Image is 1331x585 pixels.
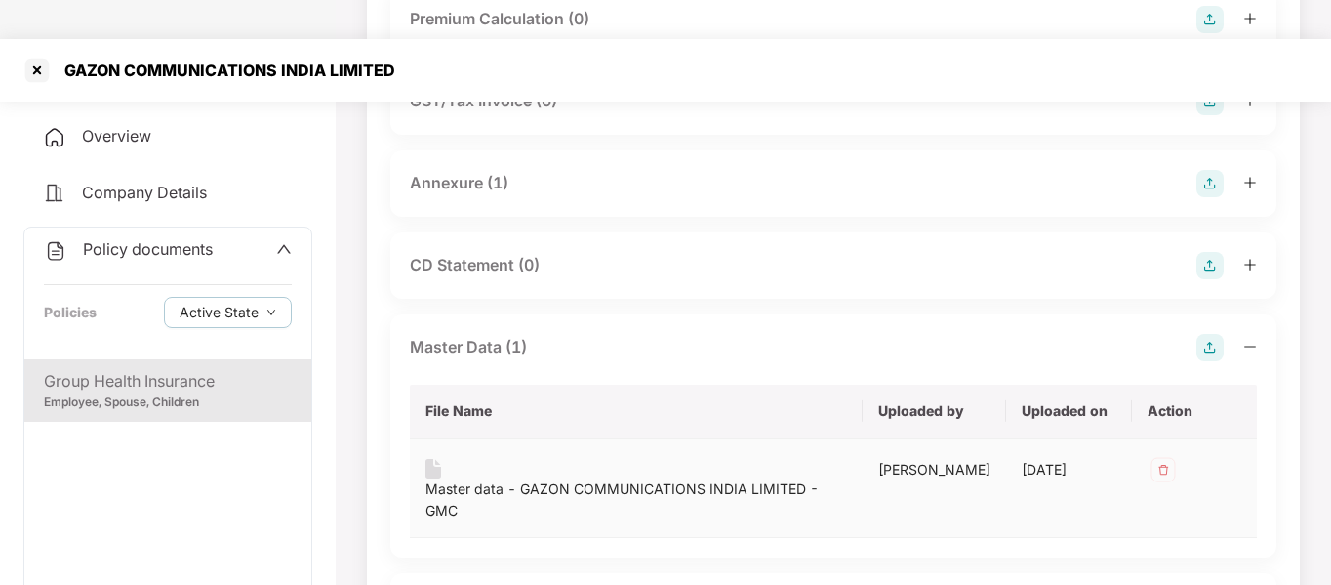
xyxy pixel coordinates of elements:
[1196,252,1224,279] img: svg+xml;base64,PHN2ZyB4bWxucz0iaHR0cDovL3d3dy53My5vcmcvMjAwMC9zdmciIHdpZHRoPSIyOCIgaGVpZ2h0PSIyOC...
[83,239,213,259] span: Policy documents
[1022,459,1116,481] div: [DATE]
[1196,334,1224,361] img: svg+xml;base64,PHN2ZyB4bWxucz0iaHR0cDovL3d3dy53My5vcmcvMjAwMC9zdmciIHdpZHRoPSIyOCIgaGVpZ2h0PSIyOC...
[44,394,292,412] div: Employee, Spouse, Children
[1006,385,1132,439] th: Uploaded on
[44,369,292,394] div: Group Health Insurance
[425,459,441,479] img: svg+xml;base64,PHN2ZyB4bWxucz0iaHR0cDovL3d3dy53My5vcmcvMjAwMC9zdmciIHdpZHRoPSIxNiIgaGVpZ2h0PSIyMC...
[44,239,67,263] img: svg+xml;base64,PHN2ZyB4bWxucz0iaHR0cDovL3d3dy53My5vcmcvMjAwMC9zdmciIHdpZHRoPSIyNCIgaGVpZ2h0PSIyNC...
[878,459,990,481] div: [PERSON_NAME]
[1243,340,1257,354] span: minus
[410,335,527,359] div: Master Data (1)
[425,479,847,522] div: Master data - GAZON COMMUNICATIONS INDIA LIMITED - GMC
[1132,385,1257,439] th: Action
[863,385,1006,439] th: Uploaded by
[410,253,540,277] div: CD Statement (0)
[180,302,259,323] span: Active State
[1148,454,1179,485] img: svg+xml;base64,PHN2ZyB4bWxucz0iaHR0cDovL3d3dy53My5vcmcvMjAwMC9zdmciIHdpZHRoPSIzMiIgaGVpZ2h0PSIzMi...
[164,297,292,328] button: Active Statedown
[266,308,276,318] span: down
[53,61,395,80] div: GAZON COMMUNICATIONS INDIA LIMITED
[1243,258,1257,272] span: plus
[44,302,97,323] div: Policies
[410,385,863,439] th: File Name
[276,241,292,257] span: up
